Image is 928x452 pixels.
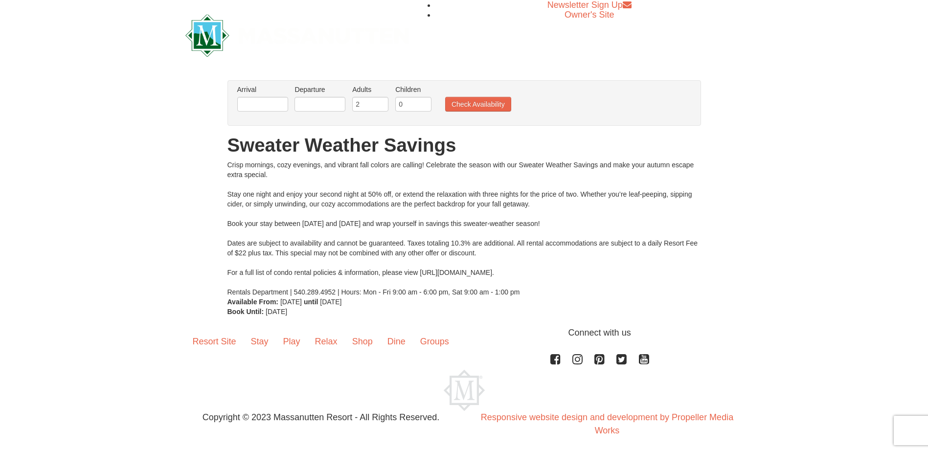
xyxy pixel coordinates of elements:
div: Crisp mornings, cozy evenings, and vibrant fall colors are calling! Celebrate the season with our... [227,160,701,297]
img: Massanutten Resort Logo [444,370,485,411]
a: Massanutten Resort [185,23,409,45]
img: Massanutten Resort Logo [185,14,409,57]
label: Arrival [237,85,288,94]
strong: Available From: [227,298,279,306]
a: Shop [345,326,380,357]
p: Copyright © 2023 Massanutten Resort - All Rights Reserved. [178,411,464,424]
a: Dine [380,326,413,357]
span: [DATE] [280,298,302,306]
strong: Book Until: [227,308,264,316]
a: Groups [413,326,456,357]
h1: Sweater Weather Savings [227,136,701,155]
p: Connect with us [185,326,743,339]
label: Departure [294,85,345,94]
label: Children [395,85,431,94]
strong: until [304,298,318,306]
a: Play [276,326,308,357]
button: Check Availability [445,97,511,112]
a: Resort Site [185,326,244,357]
label: Adults [352,85,388,94]
a: Stay [244,326,276,357]
span: [DATE] [320,298,341,306]
a: Responsive website design and development by Propeller Media Works [481,412,733,435]
span: [DATE] [266,308,287,316]
a: Owner's Site [565,10,614,20]
a: Relax [308,326,345,357]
